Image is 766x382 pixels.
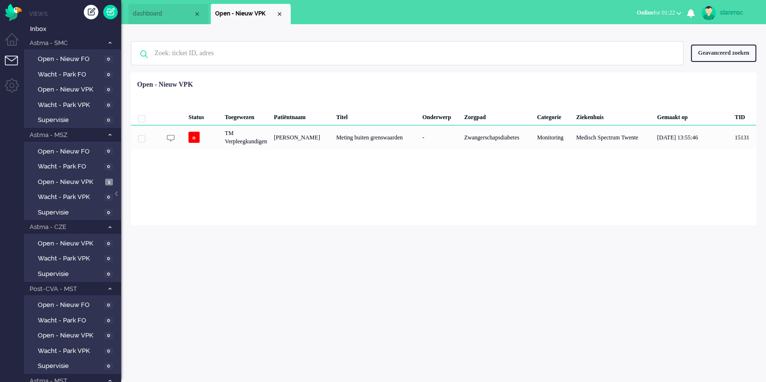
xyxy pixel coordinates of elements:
span: Open - Nieuw FO [38,55,102,64]
a: Wacht - Park VPK 0 [28,191,120,202]
div: Close tab [276,10,283,18]
span: Open - Nieuw VPK [38,85,102,94]
span: 0 [104,302,113,309]
a: Open - Nieuw VPK 0 [28,238,120,248]
img: ic_chat_grey.svg [167,134,175,142]
span: 0 [104,163,113,170]
li: View [211,4,291,24]
span: 0 [104,271,113,278]
div: 15131 [731,125,756,149]
div: TM Verpleegkundigen [221,125,270,149]
div: Categorie [533,106,573,125]
span: Wacht - Park FO [38,70,102,79]
div: Patiëntnaam [270,106,333,125]
a: Supervisie 0 [28,207,120,217]
span: 0 [104,56,113,63]
div: Onderwerp [419,106,461,125]
span: 0 [104,194,113,201]
span: Supervisie [38,270,102,279]
span: 0 [104,255,113,262]
a: Open - Nieuw FO 0 [28,146,120,156]
span: Wacht - Park VPK [38,193,102,202]
span: Open - Nieuw VPK [38,178,103,187]
span: 0 [104,209,113,216]
span: Supervisie [38,362,102,371]
a: Supervisie 0 [28,114,120,125]
li: Dashboard menu [5,33,27,55]
a: Inbox [28,23,121,34]
span: 0 [104,117,113,124]
a: Quick Ticket [103,5,118,19]
span: 0 [104,240,113,247]
div: Close tab [193,10,201,18]
span: Open - Nieuw FO [38,301,102,310]
span: 0 [104,332,113,339]
span: 1 [105,179,113,186]
span: dashboard [133,10,193,18]
span: 0 [104,71,113,78]
span: Supervisie [38,116,102,125]
div: 15131 [131,125,756,149]
span: 0 [104,148,113,155]
span: Astma - SMC [28,39,103,48]
img: flow_omnibird.svg [5,4,22,21]
a: Wacht - Park FO 0 [28,161,120,171]
div: Titel [333,106,419,125]
div: Creëer ticket [84,5,98,19]
span: Open - Nieuw VPK [38,239,102,248]
span: 0 [104,317,113,324]
span: Astma - CZE [28,223,103,232]
div: Open - Nieuw VPK [137,80,193,90]
a: Wacht - Park VPK 0 [28,99,120,110]
li: Views [29,10,121,18]
div: [PERSON_NAME] [270,125,333,149]
span: 0 [104,86,113,93]
a: Supervisie 0 [28,360,120,371]
div: Meting buiten grenswaarden [333,125,419,149]
span: Wacht - Park VPK [38,101,102,110]
div: Ziekenhuis [573,106,654,125]
li: Admin menu [5,78,27,100]
a: Wacht - Park FO 0 [28,315,120,325]
span: Wacht - Park VPK [38,347,102,356]
span: o [188,132,200,143]
a: Open - Nieuw FO 0 [28,53,120,64]
a: Open - Nieuw VPK 1 [28,176,120,187]
input: Zoek: ticket ID, adres [147,42,670,65]
span: Open - Nieuw FO [38,147,102,156]
div: TID [731,106,756,125]
span: Open - Nieuw VPK [38,331,102,340]
a: stanmsc [700,6,756,20]
div: Geavanceerd zoeken [691,45,756,61]
a: Open - Nieuw VPK 0 [28,84,120,94]
li: Dashboard [128,4,208,24]
span: Online [637,9,654,16]
div: Monitoring [533,125,573,149]
span: 0 [104,348,113,355]
a: Supervisie 0 [28,268,120,279]
span: Post-CVA - MST [28,285,103,294]
a: Wacht - Park FO 0 [28,69,120,79]
div: Zwangerschapsdiabetes [461,125,533,149]
span: for 01:22 [637,9,675,16]
li: Onlinefor 01:22 [631,3,687,24]
div: - [419,125,461,149]
a: Open - Nieuw VPK 0 [28,330,120,340]
span: Open - Nieuw VPK [215,10,276,18]
a: Open - Nieuw FO 0 [28,299,120,310]
button: Onlinefor 01:22 [631,6,687,20]
span: Wacht - Park FO [38,162,102,171]
span: Wacht - Park FO [38,316,102,325]
a: Wacht - Park VPK 0 [28,253,120,263]
div: [DATE] 13:55:46 [654,125,731,149]
a: Omnidesk [5,6,22,14]
span: 0 [104,363,113,370]
span: 0 [104,102,113,109]
div: stanmsc [720,8,756,17]
img: avatar [702,6,716,20]
li: Tickets menu [5,56,27,77]
span: Astma - MSZ [28,131,103,140]
div: Status [185,106,221,125]
span: Supervisie [38,208,102,217]
span: Inbox [30,25,121,34]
